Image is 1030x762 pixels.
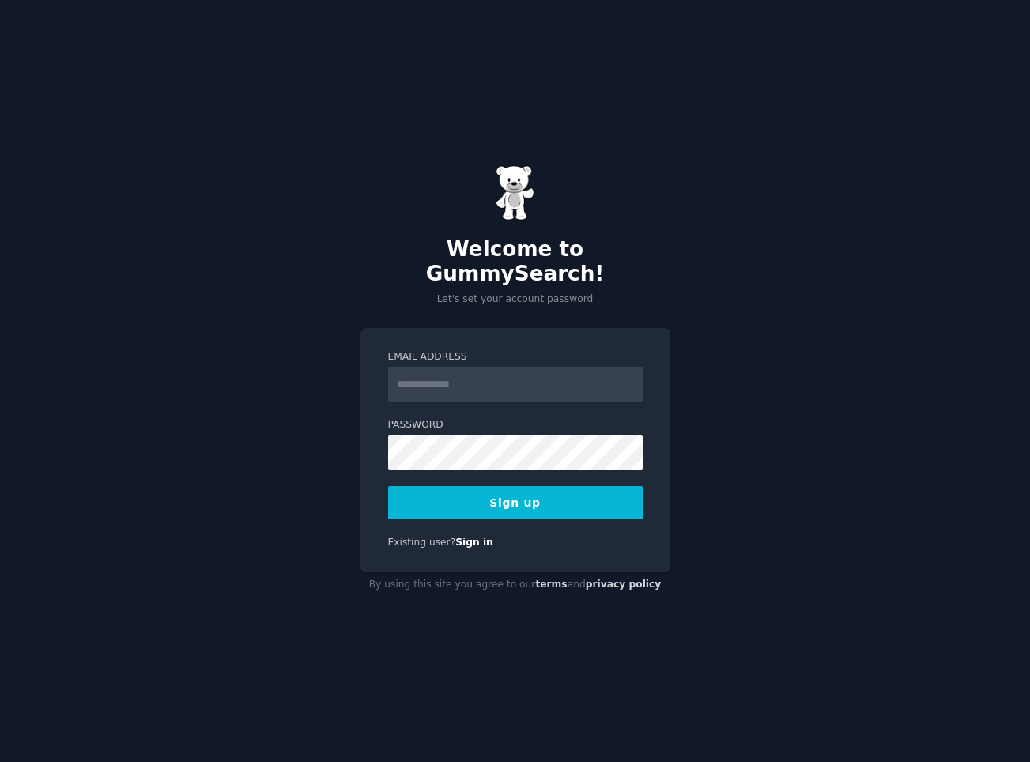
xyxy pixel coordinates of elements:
button: Sign up [388,486,643,519]
img: Gummy Bear [496,165,535,221]
span: Existing user? [388,537,456,548]
p: Let's set your account password [360,292,670,307]
h2: Welcome to GummySearch! [360,237,670,287]
a: privacy policy [586,579,662,590]
a: Sign in [455,537,493,548]
a: terms [535,579,567,590]
div: By using this site you agree to our and [360,572,670,598]
label: Email Address [388,350,643,364]
label: Password [388,418,643,432]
